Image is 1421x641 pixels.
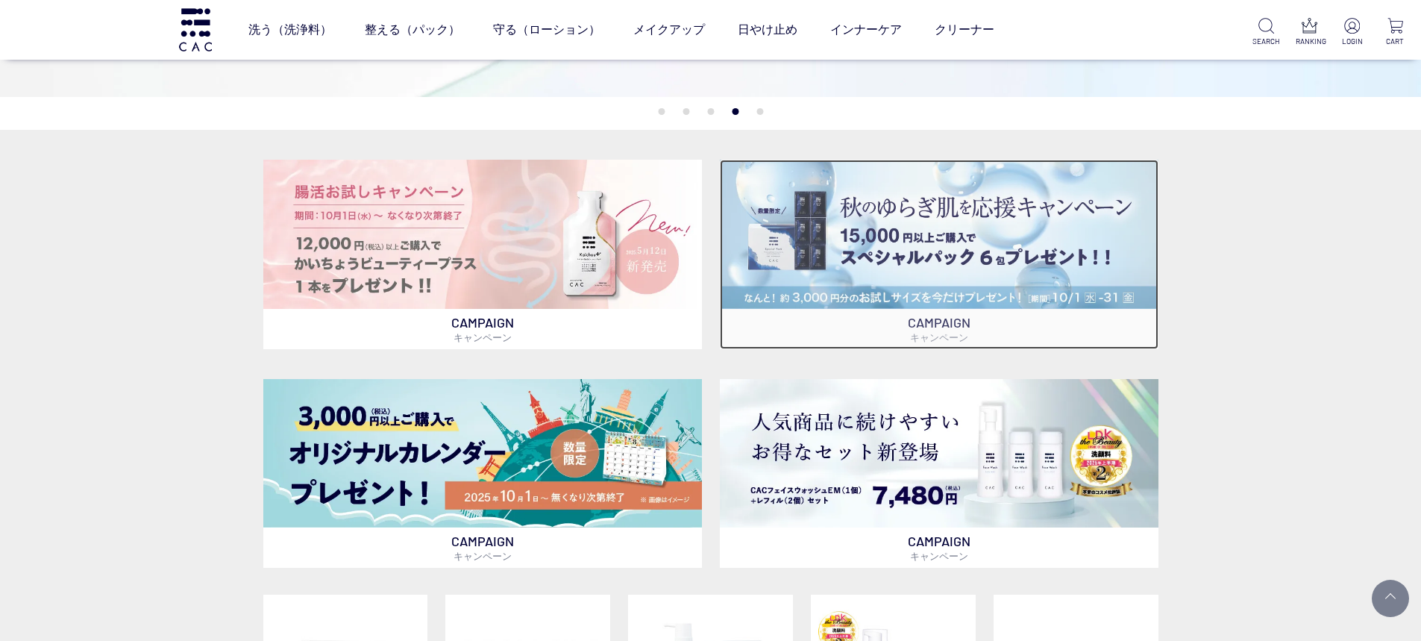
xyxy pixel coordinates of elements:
p: RANKING [1296,36,1323,47]
img: フェイスウォッシュ＋レフィル2個セット [720,379,1158,528]
a: 洗う（洗浄料） [248,9,332,51]
a: カレンダープレゼント カレンダープレゼント CAMPAIGNキャンペーン [263,379,702,568]
img: 腸活お試しキャンペーン [263,160,702,308]
a: クリーナー [935,9,994,51]
img: カレンダープレゼント [263,379,702,528]
button: 5 of 5 [756,108,763,115]
span: キャンペーン [454,331,512,343]
a: 腸活お試しキャンペーン 腸活お試しキャンペーン CAMPAIGNキャンペーン [263,160,702,348]
p: CAMPAIGN [263,309,702,349]
button: 3 of 5 [707,108,714,115]
button: 1 of 5 [658,108,665,115]
a: LOGIN [1338,18,1366,47]
p: CAMPAIGN [720,309,1158,349]
p: CAMPAIGN [720,528,1158,568]
a: メイクアップ [633,9,705,51]
a: フェイスウォッシュ＋レフィル2個セット フェイスウォッシュ＋レフィル2個セット CAMPAIGNキャンペーン [720,379,1158,568]
button: 2 of 5 [683,108,689,115]
a: 守る（ローション） [493,9,600,51]
a: RANKING [1296,18,1323,47]
p: CAMPAIGN [263,528,702,568]
p: SEARCH [1252,36,1280,47]
img: logo [177,8,214,51]
a: 日やけ止め [738,9,797,51]
a: SEARCH [1252,18,1280,47]
button: 4 of 5 [732,108,738,115]
span: キャンペーン [910,331,968,343]
p: CART [1381,36,1409,47]
span: キャンペーン [454,550,512,562]
img: スペシャルパックお試しプレゼント [720,160,1158,308]
span: キャンペーン [910,550,968,562]
p: LOGIN [1338,36,1366,47]
a: インナーケア [830,9,902,51]
a: 整える（パック） [365,9,460,51]
a: CART [1381,18,1409,47]
a: スペシャルパックお試しプレゼント スペシャルパックお試しプレゼント CAMPAIGNキャンペーン [720,160,1158,348]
